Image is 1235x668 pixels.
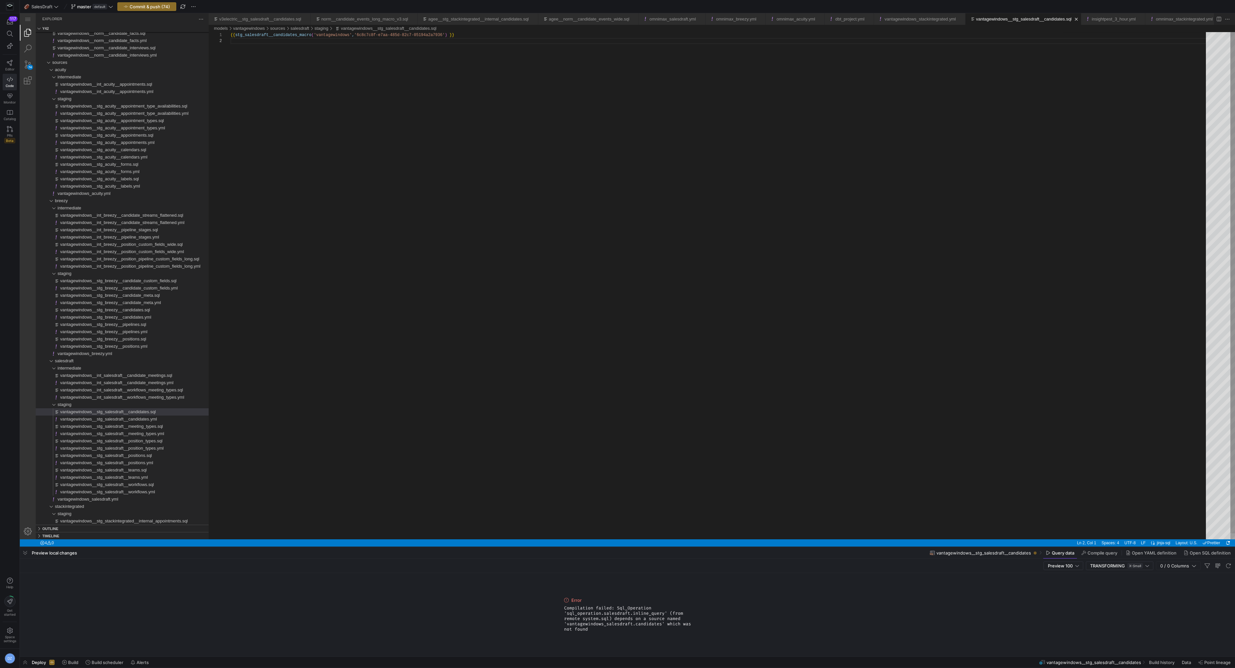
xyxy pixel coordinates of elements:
a: Monitor [3,90,17,107]
div: /models/vantagewindows/sources/acuity/vantagewindows_acuity.yml [30,177,189,184]
a: Layout: U.S. [1154,526,1179,533]
div: vantagewindows__int_salesdraft__workflows_meeting_types.yml [16,380,189,388]
a: vantagewindows [213,13,245,18]
div: vantagewindows__stg_salesdraft__position_types.sql [16,424,189,431]
span: vantagewindows__int_breezy__candidate_streams_flattened.yml [40,207,165,212]
div: /models/vantagewindows/sources/acuity/intermediate/vantagewindows__int_acuity__appointments.sql [33,67,189,75]
div: intermediate [16,60,189,67]
div: /models/vantagewindows/sources/salesdraft/staging/vantagewindows__stg_salesdraft__positions.sql [33,439,189,446]
div: /models/vantagewindows/sources/breezy/staging/vantagewindows__stg_breezy__candidates.yml [33,300,189,308]
div: /models/vantagewindows/sources/breezy/intermediate/vantagewindows__int_breezy__candidate_streams_... [33,206,189,213]
div: vantagewindows__stg_acuity__appointments.yml [16,126,189,133]
div: vantagewindows__norm__candidate_facts.sql [16,17,189,24]
h3: Explorer Section: y42 [22,12,29,19]
a: omnimax_salesdraft.yml [630,3,676,8]
span: vantagewindows__stg_acuity__forms.yml [40,156,120,161]
span: Open SQL definition [1190,550,1231,556]
a: jinja-sql [1136,526,1152,533]
span: vantagewindows__int_breezy__candidate_streams_flattened.sql [40,200,163,204]
div: salesdraft [16,344,189,351]
div: vantagewindows__stg_salesdraft__teams.sql [16,453,189,461]
div: /models/vantagewindows/sources/acuity/staging/vantagewindows__stg_acuity__appointment_types.yml [33,111,189,118]
span: vantagewindows__stg_breezy__pipelines.sql [40,309,126,314]
span: vantagewindows__stg_salesdraft__position_types.yml [40,432,144,437]
span: Compile query [1088,550,1117,556]
span: Code [6,84,14,88]
div: vantagewindows__stg_breezy__candidates.sql [16,293,189,300]
span: stackintegrated [35,491,64,496]
div: /models/vantagewindows/sources/acuity/staging/vantagewindows__stg_acuity__labels.yml [33,169,189,177]
span: Query data [1052,550,1074,556]
a: Spaces: 4 [1080,526,1101,533]
a: vantagewindows_stackintegrated.yml [865,3,936,8]
span: intermediate [38,192,62,197]
li: Close (⌘W) [390,3,396,9]
span: vantagewindows__stg_salesdraft__workflows.sql [40,469,134,474]
span: vantagewindows__int_salesdraft__workflows_meeting_types.yml [40,381,164,386]
div: vantagewindows__int_acuity__appointments.yml [16,75,189,82]
div: /models/vantagewindows/normalized/candidates/vantagewindows__norm__candidate_facts.sql [30,17,189,24]
div: /models/vantagewindows/sources/salesdraft/vantagewindows_salesdraft.yml [30,482,189,490]
div: /models/vantagewindows/sources/salesdraft/staging/vantagewindows__stg_salesdraft__meeting_types.sql [33,410,189,417]
div: /models/vantagewindows/sources/breezy/intermediate [38,191,189,199]
span: vantagewindows__stg_acuity__appointment_type_availabilities.yml [40,98,169,103]
button: Query data [1043,547,1077,558]
a: vantagewindows__stg_salesdraft__candidates.sql [956,3,1052,8]
div: /models/vantagewindows/sources/acuity [35,53,189,60]
div: /models/vantagewindows/sources/salesdraft/staging/vantagewindows__stg_salesdraft__meeting_types.yml [33,417,189,424]
div: /models/vantagewindows/sources/salesdraft/staging/vantagewindows__stg_salesdraft__position_types.yml [33,431,189,439]
span: vantagewindows__stg_breezy__positions.sql [40,323,126,328]
div: /models/vantagewindows/sources/acuity/staging [38,82,189,89]
span: vantagewindows__int_acuity__appointments.sql [40,68,132,73]
div: Files Explorer [16,19,189,512]
span: vantagewindows__int_breezy__position_pipeline_custom_fields_long.yml [40,250,181,255]
span: Catalog [4,117,16,121]
span: vantagewindows__stg_breezy__candidate_custom_fields.yml [40,272,158,277]
div: /models/vantagewindows/sources/breezy/staging/vantagewindows__stg_breezy__positions.yml [33,330,189,337]
a: vantagewindows__stg_salesdraft__candidates.sql [321,13,417,18]
div: /models/vantagewindows/sources/breezy/intermediate/vantagewindows__int_breezy__position_custom_fi... [33,235,189,242]
div: /models/vantagewindows/normalized/candidates/vantagewindows__norm__candidate_facts.yml [30,24,189,31]
span: vantagewindows__stg_salesdraft__teams.sql [40,454,127,459]
div: intermediate [16,191,189,199]
span: vantagewindows__int_breezy__pipeline_stages.sql [40,214,138,219]
div: vantagewindows__int_breezy__position_pipeline_custom_fields_long.yml [16,249,189,257]
a: LF [1120,526,1128,533]
div: Editor Language Status: Formatting, There are multiple formatters for 'jinja-sql' files. One of t... [1129,526,1136,533]
div: staging [16,388,189,395]
button: Open YAML definition [1123,547,1179,558]
div: jinja-sql [1136,526,1153,533]
a: omnimax_breezy.yml [696,3,737,8]
div: vantagewindows_breezy.yml [16,337,189,344]
div: vantagewindows__stg_salesdraft__position_types.yml [16,431,189,439]
div: vantagewindows__int_breezy__position_custom_fields_wide.yml [16,235,189,242]
a: Split Editor Right (⌘\) [⌥] Split Editor Down [1195,2,1203,10]
div: vantagewindows__stg_salesdraft__workflows.yml [16,475,189,482]
div: /models/vantagewindows/sources/breezy/staging/vantagewindows__stg_breezy__candidate_custom_fields... [33,271,189,279]
div: vantagewindows__int_salesdraft__workflows_meeting_types.sql [16,373,189,380]
span: vantagewindows__stg_salesdraft__position_types.sql [40,425,143,430]
span: vantagewindows__stg_salesdraft__positions.yml [40,447,133,452]
li: Close (⌘W) [937,3,944,9]
div: vantagewindows__stg_stackintegrated__internal_appointments.sql [16,504,189,512]
span: vantagewindows__stg_acuity__labels.yml [40,170,120,175]
div: vantagewindows__stg_breezy__candidates.yml [16,300,189,308]
a: Views and More Actions... [178,2,185,10]
a: https://storage.googleapis.com/y42-prod-data-exchange/images/Yf2Qvegn13xqq0DljGMI0l8d5Zqtiw36EXr8... [3,1,17,12]
div: /models/vantagewindows/normalized/candidates/vantagewindows__norm__candidate_interviews.sql [30,31,189,38]
div: vantagewindows__int_salesdraft__candidate_meetings.yml [16,366,189,373]
div: vantagewindows__norm__candidate_interviews.sql [16,31,189,38]
a: Close (⌘W) [1053,3,1060,9]
button: 🏈SalesDraft [22,2,60,11]
a: PRsBeta [3,123,17,146]
span: vantagewindows__stg_breezy__candidate_custom_fields.sql [40,265,157,270]
div: /models/vantagewindows/normalized/candidates/vantagewindows__norm__candidate_interviews.yml [30,38,189,46]
div: /models/vantagewindows/sources/salesdraft/intermediate [38,351,189,359]
div: vantagewindows__stg_acuity__appointment_types.sql [16,104,189,111]
span: vantagewindows__stg_salesdraft__candidates.yml [40,403,137,408]
span: Preview 100 [1048,563,1073,568]
a: Code [3,74,17,90]
div: staging [16,82,189,89]
span: vantagewindows_acuity.yml [38,178,91,183]
div: staging [16,257,189,264]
